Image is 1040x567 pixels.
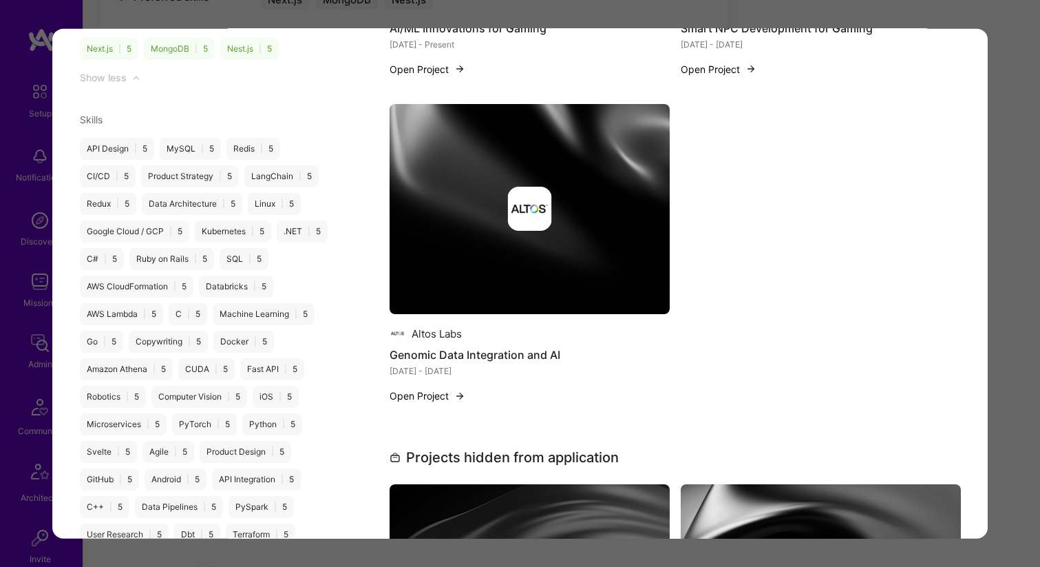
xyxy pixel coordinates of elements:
[169,302,207,324] div: C 5
[178,358,235,380] div: CUDA 5
[244,165,319,187] div: LangChain 5
[174,446,177,457] span: |
[80,220,189,242] div: Google Cloud / GCP 5
[227,391,230,402] span: |
[135,495,223,517] div: Data Pipelines 5
[389,451,400,462] i: SuitcaseGray
[129,247,214,269] div: Ruby on Rails 5
[284,363,287,374] span: |
[172,413,237,435] div: PyTorch 5
[103,336,106,347] span: |
[240,358,304,380] div: Fast API 5
[80,70,127,84] div: Show less
[680,61,756,76] button: Open Project
[275,528,278,539] span: |
[200,528,203,539] span: |
[295,308,297,319] span: |
[454,390,465,401] img: arrow-right
[274,501,277,512] span: |
[389,363,669,378] div: [DATE] - [DATE]
[195,43,198,54] span: |
[212,468,301,490] div: API Integration 5
[454,63,465,74] img: arrow-right
[151,385,247,407] div: Computer Vision 5
[80,113,103,125] span: Skills
[254,336,257,347] span: |
[199,275,273,297] div: Databricks 5
[153,363,156,374] span: |
[116,170,118,181] span: |
[134,143,137,154] span: |
[142,192,242,214] div: Data Architecture 5
[259,43,262,54] span: |
[80,275,193,297] div: AWS CloudFormation 5
[507,187,551,231] img: Company logo
[680,19,960,37] h4: Smart NPC Development for Gaming
[281,198,284,209] span: |
[80,358,173,380] div: Amazon Athena 5
[281,473,284,484] span: |
[411,326,461,340] div: Altos Labs
[271,446,274,457] span: |
[80,440,137,462] div: Svelte 5
[80,330,123,352] div: Go 5
[248,192,301,214] div: Linux 5
[116,198,119,209] span: |
[117,446,120,457] span: |
[201,143,204,154] span: |
[308,225,310,236] span: |
[129,330,208,352] div: Copywriting 5
[169,225,172,236] span: |
[260,143,263,154] span: |
[253,280,256,291] span: |
[389,61,465,76] button: Open Project
[174,523,220,545] div: Dbt 5
[229,495,294,517] div: PySpark 5
[194,253,197,264] span: |
[188,336,191,347] span: |
[80,385,146,407] div: Robotics 5
[80,137,154,159] div: API Design 5
[200,440,291,462] div: Product Design 5
[160,137,221,159] div: MySQL 5
[119,473,122,484] span: |
[142,440,194,462] div: Agile 5
[389,446,618,467] div: Projects hidden from application
[80,247,124,269] div: C# 5
[109,501,112,512] span: |
[745,63,756,74] img: arrow-right
[242,413,302,435] div: Python 5
[52,28,988,539] div: modal
[195,220,271,242] div: Kubernetes 5
[80,523,169,545] div: User Research 5
[126,391,129,402] span: |
[80,192,136,214] div: Redux 5
[389,345,669,363] h4: Genomic Data Integration and AI
[389,37,669,51] div: [DATE] - Present
[282,418,285,429] span: |
[147,418,149,429] span: |
[226,523,295,545] div: Terraform 5
[680,37,960,51] div: [DATE] - [DATE]
[187,473,189,484] span: |
[145,468,206,490] div: Android 5
[219,170,222,181] span: |
[143,308,146,319] span: |
[217,418,220,429] span: |
[80,413,167,435] div: Microservices 5
[80,165,136,187] div: CI/CD 5
[389,388,465,402] button: Open Project
[248,253,251,264] span: |
[213,302,315,324] div: Machine Learning 5
[80,302,163,324] div: AWS Lambda 5
[220,37,279,59] div: Nest.js 5
[141,165,239,187] div: Product Strategy 5
[389,19,669,37] h4: AI/ML Innovations for Gaming
[173,280,176,291] span: |
[389,103,669,313] img: cover
[220,247,268,269] div: SQL 5
[215,363,217,374] span: |
[222,198,225,209] span: |
[253,385,299,407] div: iOS 5
[389,324,405,341] img: Company logo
